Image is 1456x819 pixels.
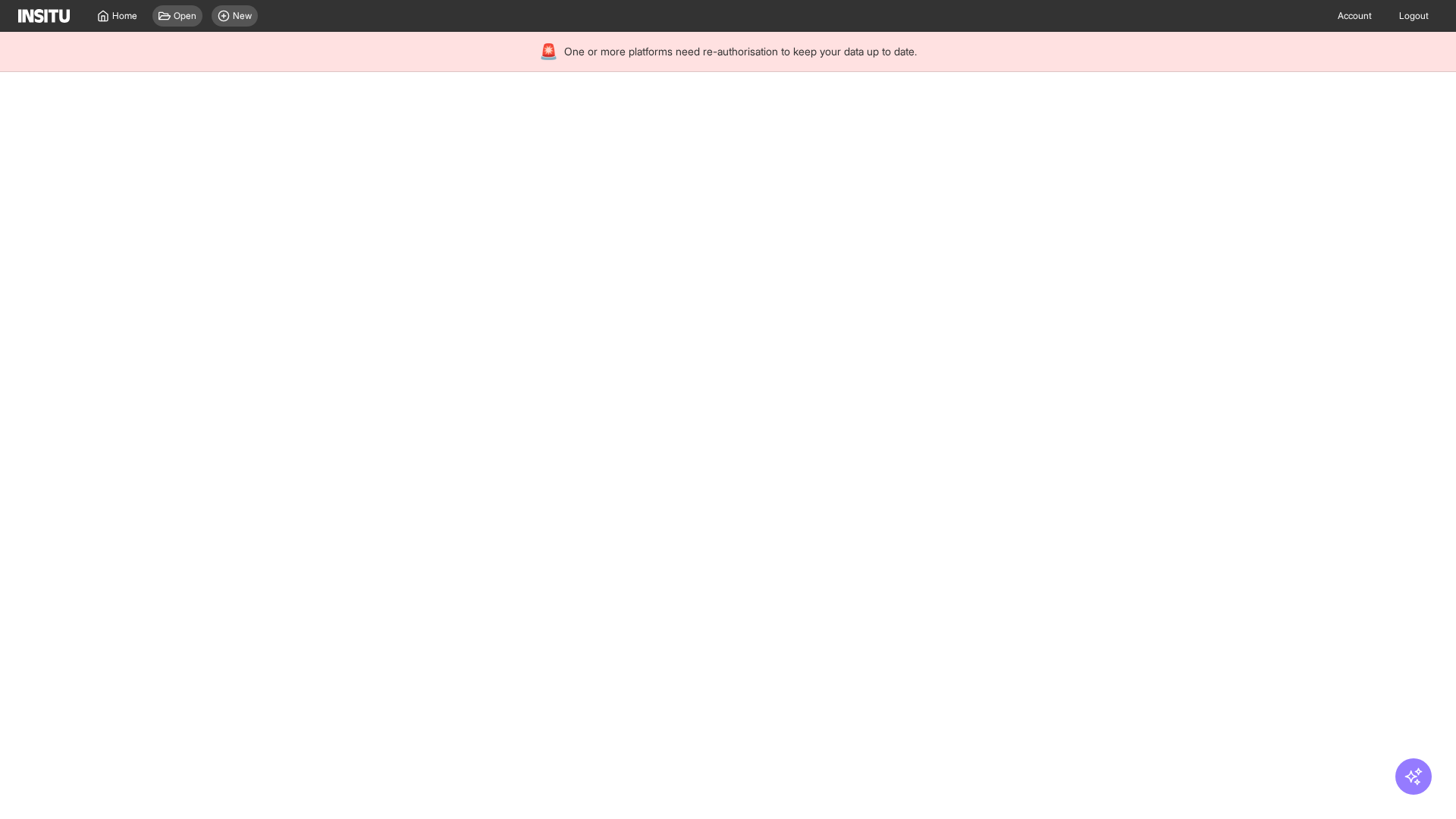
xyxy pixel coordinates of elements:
[112,10,137,22] span: Home
[233,10,252,22] span: New
[564,44,917,59] span: One or more platforms need re-authorisation to keep your data up to date.
[18,9,70,23] img: Logo
[539,41,558,62] div: 🚨
[174,10,196,22] span: Open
